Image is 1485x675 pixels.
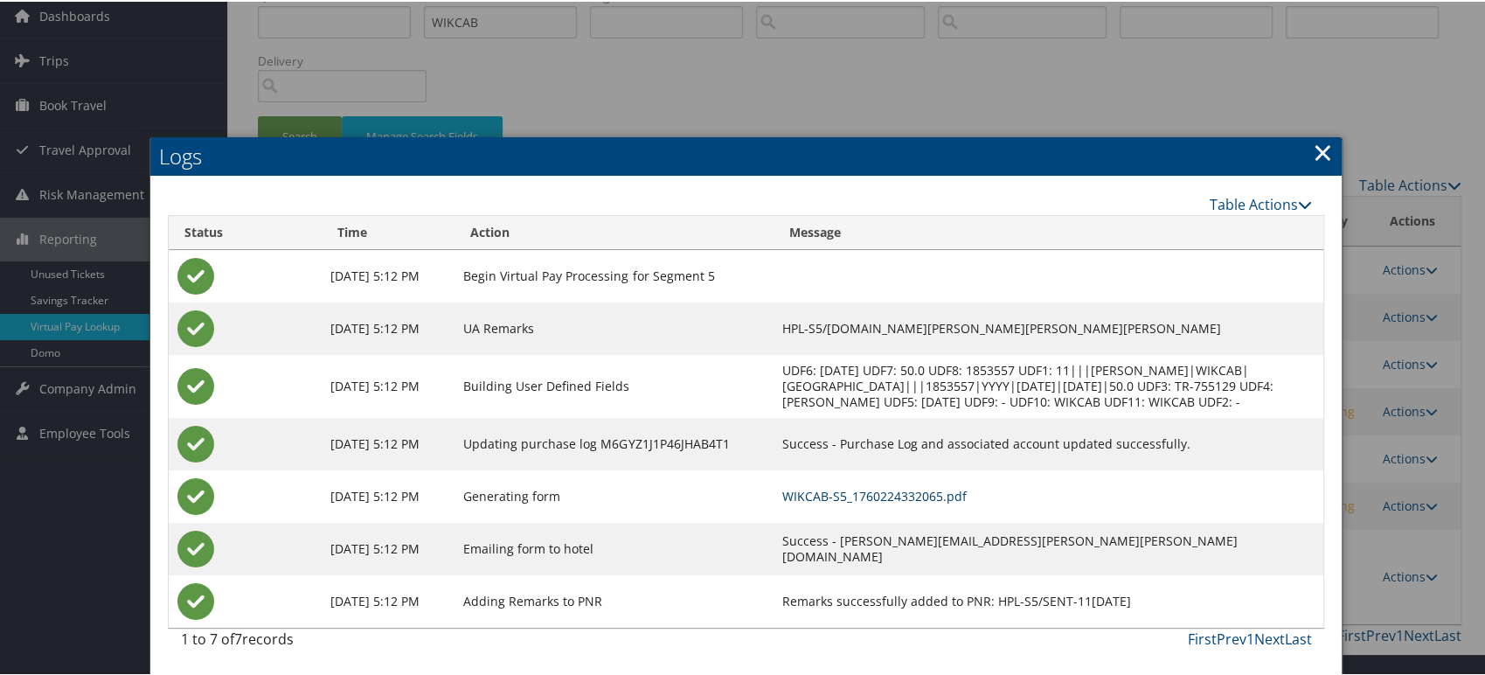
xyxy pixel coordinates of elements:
a: WIKCAB-S5_1760224332065.pdf [782,486,967,503]
h2: Logs [150,136,1343,174]
td: [DATE] 5:12 PM [321,469,455,521]
a: Last [1284,628,1311,647]
span: 7 [234,628,242,647]
td: [DATE] 5:12 PM [321,301,455,353]
a: Prev [1216,628,1246,647]
td: Remarks successfully added to PNR: HPL-S5/SENT-11[DATE] [774,574,1323,626]
td: Updating purchase log M6GYZ1J1P46JHAB4T1 [455,416,774,469]
td: Success - [PERSON_NAME][EMAIL_ADDRESS][PERSON_NAME][PERSON_NAME][DOMAIN_NAME] [774,521,1323,574]
td: UDF6: [DATE] UDF7: 50.0 UDF8: 1853557 UDF1: 11|||[PERSON_NAME]|WIKCAB|[GEOGRAPHIC_DATA]|||1853557... [774,353,1323,416]
a: Next [1253,628,1284,647]
a: First [1187,628,1216,647]
th: Status: activate to sort column ascending [169,214,322,248]
td: [DATE] 5:12 PM [321,574,455,626]
td: Emailing form to hotel [455,521,774,574]
th: Time: activate to sort column ascending [321,214,455,248]
td: Generating form [455,469,774,521]
a: 1 [1246,628,1253,647]
td: [DATE] 5:12 PM [321,353,455,416]
td: Building User Defined Fields [455,353,774,416]
td: Success - Purchase Log and associated account updated successfully. [774,416,1323,469]
td: [DATE] 5:12 PM [321,521,455,574]
th: Action: activate to sort column ascending [455,214,774,248]
th: Message: activate to sort column ascending [774,214,1323,248]
td: [DATE] 5:12 PM [321,416,455,469]
td: [DATE] 5:12 PM [321,248,455,301]
div: 1 to 7 of records [181,627,444,657]
td: UA Remarks [455,301,774,353]
td: Begin Virtual Pay Processing for Segment 5 [455,248,774,301]
a: Table Actions [1209,193,1311,212]
td: HPL-S5/[DOMAIN_NAME][PERSON_NAME][PERSON_NAME][PERSON_NAME] [774,301,1323,353]
a: Close [1312,133,1332,168]
td: Adding Remarks to PNR [455,574,774,626]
